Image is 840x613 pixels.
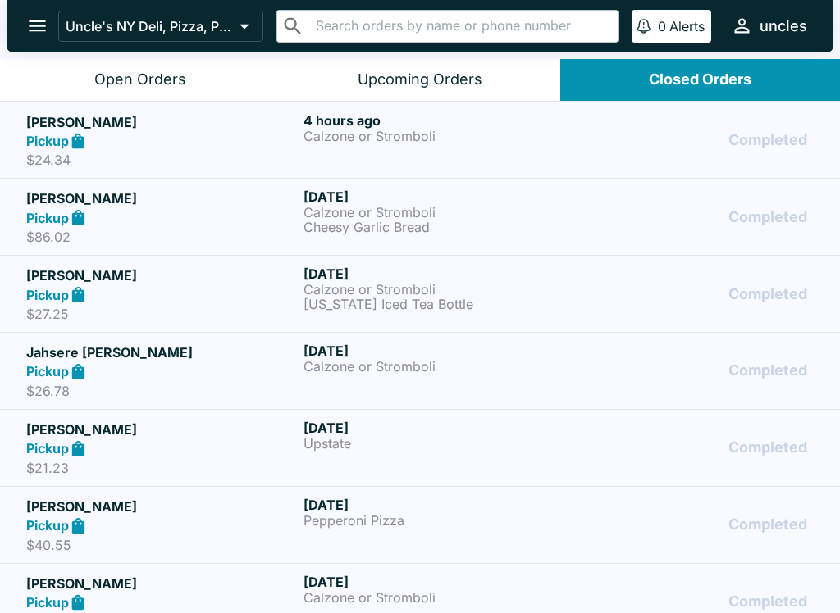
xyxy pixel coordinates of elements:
p: Uncle's NY Deli, Pizza, Pasta & Subs [66,18,233,34]
h5: [PERSON_NAME] [26,574,297,593]
p: Calzone or Stromboli [304,129,574,143]
h6: [DATE] [304,420,574,436]
strong: Pickup [26,440,69,456]
input: Search orders by name or phone number [311,15,611,38]
p: Pepperoni Pizza [304,513,574,528]
p: Calzone or Stromboli [304,359,574,374]
h5: [PERSON_NAME] [26,420,297,439]
p: $27.25 [26,306,297,322]
p: Calzone or Stromboli [304,590,574,605]
h5: [PERSON_NAME] [26,266,297,285]
strong: Pickup [26,133,69,149]
p: 0 [658,18,666,34]
h5: Jahsere [PERSON_NAME] [26,343,297,362]
p: $24.34 [26,152,297,168]
div: Closed Orders [649,70,751,89]
p: $21.23 [26,460,297,476]
strong: Pickup [26,594,69,611]
p: Upstate [304,436,574,451]
strong: Pickup [26,517,69,534]
h6: [DATE] [304,497,574,513]
p: Cheesy Garlic Bread [304,220,574,234]
strong: Pickup [26,287,69,303]
div: Upcoming Orders [358,70,482,89]
p: Calzone or Stromboli [304,205,574,220]
p: [US_STATE] Iced Tea Bottle [304,297,574,311]
button: uncles [724,8,814,43]
strong: Pickup [26,363,69,379]
button: open drawer [16,5,58,47]
div: uncles [760,16,807,36]
button: Uncle's NY Deli, Pizza, Pasta & Subs [58,11,263,42]
h6: [DATE] [304,574,574,590]
p: $86.02 [26,229,297,245]
strong: Pickup [26,210,69,226]
p: $26.78 [26,383,297,399]
p: Alerts [669,18,705,34]
h6: [DATE] [304,188,574,205]
h5: [PERSON_NAME] [26,188,297,208]
h6: 4 hours ago [304,112,574,129]
h5: [PERSON_NAME] [26,112,297,132]
p: Calzone or Stromboli [304,282,574,297]
h6: [DATE] [304,266,574,282]
h5: [PERSON_NAME] [26,497,297,516]
p: $40.55 [26,537,297,553]
div: Open Orders [94,70,186,89]
h6: [DATE] [304,343,574,359]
